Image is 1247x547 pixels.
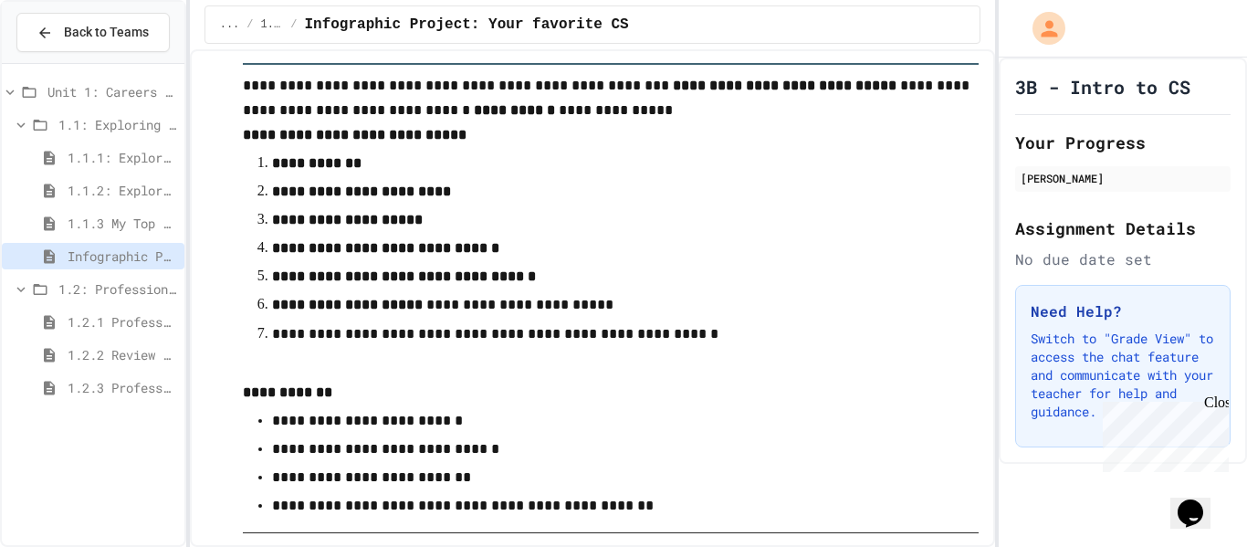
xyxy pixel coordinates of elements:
span: Unit 1: Careers & Professionalism [47,82,177,101]
span: Infographic Project: Your favorite CS [68,247,177,266]
span: 1.2.3 Professional Communication Challenge [68,378,177,397]
span: / [246,17,253,32]
span: / [290,17,297,32]
span: ... [220,17,240,32]
span: 1.2.2 Review - Professional Communication [68,345,177,364]
iframe: chat widget [1170,474,1229,529]
span: Infographic Project: Your favorite CS [304,14,628,36]
span: 1.1.3 My Top 3 CS Careers! [68,214,177,233]
h2: Your Progress [1015,130,1231,155]
button: Back to Teams [16,13,170,52]
h3: Need Help? [1031,300,1215,322]
span: 1.1.1: Exploring CS Careers [68,148,177,167]
iframe: chat widget [1095,394,1229,472]
div: My Account [1013,7,1070,49]
span: 1.2.1 Professional Communication [68,312,177,331]
h2: Assignment Details [1015,216,1231,241]
span: 1.2: Professional Communication [58,279,177,299]
div: Chat with us now!Close [7,7,126,116]
p: Switch to "Grade View" to access the chat feature and communicate with your teacher for help and ... [1031,330,1215,421]
div: [PERSON_NAME] [1021,170,1225,186]
span: 1.1: Exploring CS Careers [58,115,177,134]
span: 1.1.2: Exploring CS Careers - Review [68,181,177,200]
span: 1.1: Exploring CS Careers [261,17,284,32]
h1: 3B - Intro to CS [1015,74,1190,100]
div: No due date set [1015,248,1231,270]
span: Back to Teams [64,23,149,42]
